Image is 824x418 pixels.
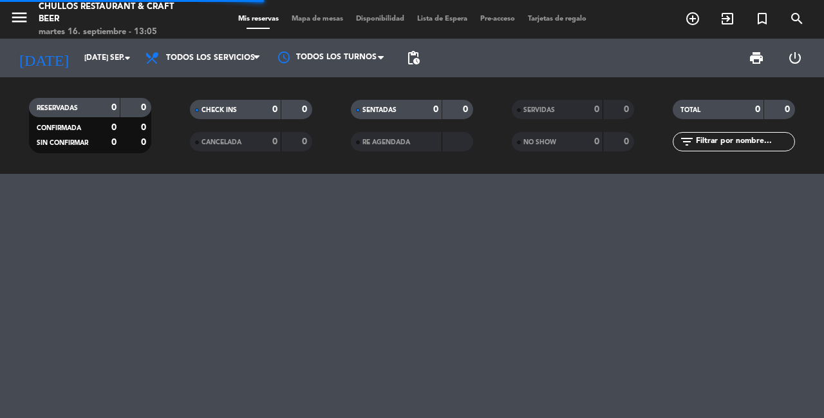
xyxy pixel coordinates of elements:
[285,15,350,23] span: Mapa de mesas
[406,50,421,66] span: pending_actions
[720,11,735,26] i: exit_to_app
[411,15,474,23] span: Lista de Espera
[523,139,556,146] span: NO SHOW
[749,50,764,66] span: print
[166,53,255,62] span: Todos los servicios
[754,11,770,26] i: turned_in_not
[302,137,310,146] strong: 0
[523,107,555,113] span: SERVIDAS
[111,123,117,132] strong: 0
[785,105,792,114] strong: 0
[787,50,803,66] i: power_settings_new
[37,125,81,131] span: CONFIRMADA
[39,26,196,39] div: martes 16. septiembre - 13:05
[433,105,438,114] strong: 0
[685,11,700,26] i: add_circle_outline
[37,140,88,146] span: SIN CONFIRMAR
[679,134,695,149] i: filter_list
[362,139,410,146] span: RE AGENDADA
[272,105,277,114] strong: 0
[201,107,237,113] span: CHECK INS
[594,137,599,146] strong: 0
[789,11,805,26] i: search
[232,15,285,23] span: Mis reservas
[695,135,794,149] input: Filtrar por nombre...
[141,138,149,147] strong: 0
[362,107,397,113] span: SENTADAS
[39,1,196,26] div: Chullos Restaurant & Craft Beer
[594,105,599,114] strong: 0
[10,8,29,27] i: menu
[776,39,814,77] div: LOG OUT
[37,105,78,111] span: RESERVADAS
[120,50,135,66] i: arrow_drop_down
[272,137,277,146] strong: 0
[350,15,411,23] span: Disponibilidad
[755,105,760,114] strong: 0
[624,137,632,146] strong: 0
[111,138,117,147] strong: 0
[141,123,149,132] strong: 0
[624,105,632,114] strong: 0
[111,103,117,112] strong: 0
[10,8,29,32] button: menu
[680,107,700,113] span: TOTAL
[302,105,310,114] strong: 0
[201,139,241,146] span: CANCELADA
[521,15,593,23] span: Tarjetas de regalo
[474,15,521,23] span: Pre-acceso
[10,44,78,72] i: [DATE]
[463,105,471,114] strong: 0
[141,103,149,112] strong: 0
